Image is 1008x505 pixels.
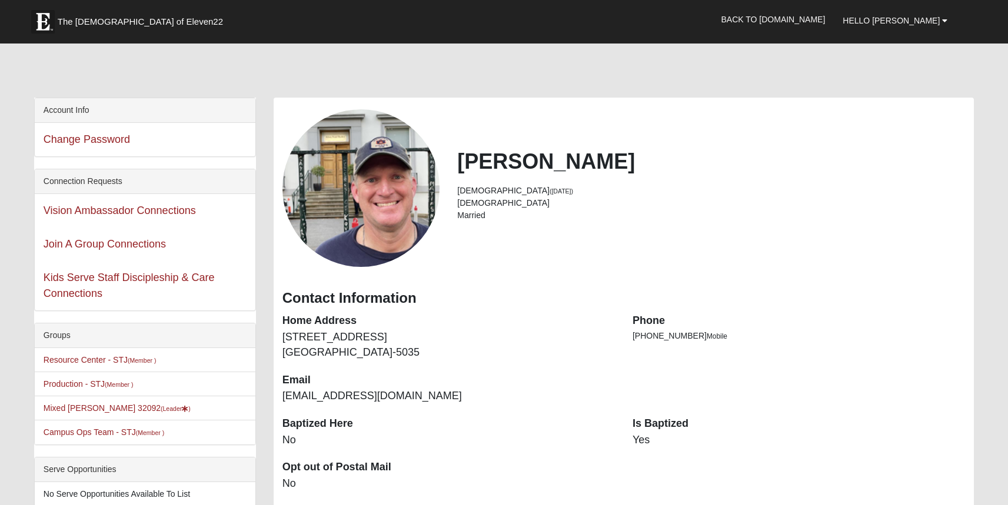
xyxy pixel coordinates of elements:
a: Join A Group Connections [44,238,166,250]
div: Account Info [35,98,255,123]
a: Change Password [44,133,130,145]
a: Production - STJ(Member ) [44,379,134,389]
dd: No [282,476,615,491]
dd: [EMAIL_ADDRESS][DOMAIN_NAME] [282,389,615,404]
small: (Member ) [128,357,156,364]
a: Campus Ops Team - STJ(Member ) [44,427,164,437]
a: Resource Center - STJ(Member ) [44,355,157,364]
span: Mobile [707,332,727,340]
a: The [DEMOGRAPHIC_DATA] of Eleven22 [25,4,261,34]
a: Vision Ambassador Connections [44,205,196,216]
div: Groups [35,323,255,348]
small: (Member ) [136,429,164,436]
dt: Baptized Here [282,416,615,432]
dd: [STREET_ADDRESS] [GEOGRAPHIC_DATA]-5035 [282,330,615,360]
dt: Phone [633,313,965,329]
li: [DEMOGRAPHIC_DATA] [457,185,965,197]
li: Married [457,209,965,222]
span: The [DEMOGRAPHIC_DATA] of Eleven22 [58,16,223,28]
dt: Home Address [282,313,615,329]
li: [PHONE_NUMBER] [633,330,965,342]
small: (Leader ) [161,405,191,412]
dt: Is Baptized [633,416,965,432]
h3: Contact Information [282,290,966,307]
a: Hello [PERSON_NAME] [834,6,956,35]
a: Back to [DOMAIN_NAME] [712,5,834,34]
small: (Member ) [105,381,133,388]
div: Connection Requests [35,169,255,194]
a: View Fullsize Photo [282,109,440,267]
a: Mixed [PERSON_NAME] 32092(Leader) [44,403,191,413]
dd: Yes [633,433,965,448]
span: Hello [PERSON_NAME] [843,16,940,25]
h2: [PERSON_NAME] [457,149,965,174]
small: ([DATE]) [550,188,573,195]
div: Serve Opportunities [35,457,255,482]
li: [DEMOGRAPHIC_DATA] [457,197,965,209]
a: Kids Serve Staff Discipleship & Care Connections [44,272,215,299]
img: Eleven22 logo [31,10,55,34]
dt: Email [282,373,615,388]
dd: No [282,433,615,448]
dt: Opt out of Postal Mail [282,460,615,475]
